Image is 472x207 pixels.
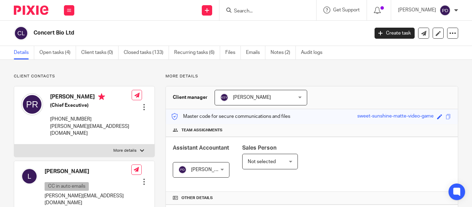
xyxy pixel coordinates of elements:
img: Pixie [14,6,48,15]
div: sweet-sunshine-matte-video-game [357,113,434,121]
a: Closed tasks (133) [124,46,169,59]
a: Client tasks (0) [81,46,119,59]
span: [PERSON_NAME] [191,167,229,172]
i: Primary [98,93,105,100]
p: CC in auto emails [45,182,89,191]
p: More details [166,74,458,79]
h3: Client manager [173,94,208,101]
h2: Concert Bio Ltd [34,29,298,37]
p: Master code for secure communications and files [171,113,290,120]
span: [PERSON_NAME] [233,95,271,100]
a: Recurring tasks (6) [174,46,220,59]
img: svg%3E [21,93,43,115]
h5: (Chief Executive) [50,102,132,109]
a: Create task [375,28,415,39]
a: Files [225,46,241,59]
p: [PERSON_NAME][EMAIL_ADDRESS][DOMAIN_NAME] [45,192,131,207]
a: Open tasks (4) [39,46,76,59]
span: Not selected [248,159,276,164]
img: svg%3E [440,5,451,16]
img: svg%3E [220,93,228,102]
p: More details [113,148,136,153]
img: svg%3E [14,26,28,40]
span: Other details [181,195,213,201]
p: [PERSON_NAME][EMAIL_ADDRESS][DOMAIN_NAME] [50,123,132,137]
p: Client contacts [14,74,155,79]
input: Search [233,8,295,15]
a: Notes (2) [271,46,296,59]
a: Details [14,46,34,59]
img: svg%3E [178,166,187,174]
h4: [PERSON_NAME] [50,93,132,102]
span: Get Support [333,8,360,12]
a: Emails [246,46,265,59]
h4: [PERSON_NAME] [45,168,131,175]
img: svg%3E [21,168,38,185]
p: [PERSON_NAME] [398,7,436,13]
p: [PHONE_NUMBER] [50,116,132,123]
span: Sales Person [242,145,276,151]
span: Team assignments [181,128,223,133]
a: Audit logs [301,46,328,59]
span: Assistant Accountant [173,145,229,151]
